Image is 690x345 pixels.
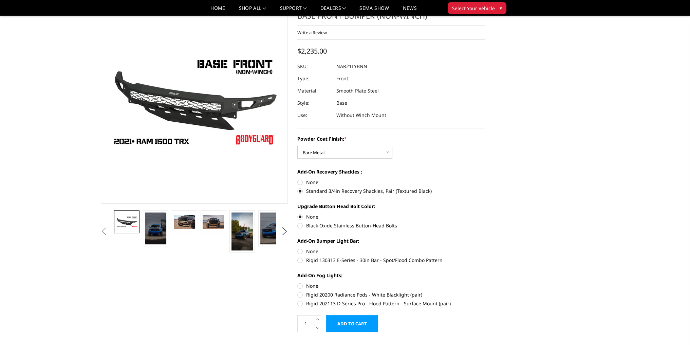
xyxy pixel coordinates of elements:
img: 2021-2024 Ram 1500 TRX - Freedom Series - Base Front Bumper (non-winch) [203,215,224,229]
dd: Front [336,73,348,85]
img: 2021-2024 Ram 1500 TRX - Freedom Series - Base Front Bumper (non-winch) [231,212,253,250]
label: None [297,213,485,220]
a: SEMA Show [359,6,389,16]
dd: Base [336,97,347,109]
label: Rigid 202113 D-Series Pro - Flood Pattern - Surface Mount (pair) [297,300,485,307]
label: Standard 3/4in Recovery Shackles, Pair (Textured Black) [297,187,485,195]
label: None [297,282,485,289]
dt: Material: [297,85,331,97]
input: Add to Cart [326,315,378,332]
a: Support [280,6,307,16]
dd: Smooth Plate Steel [336,85,379,97]
label: Rigid 130313 E-Series - 30in Bar - Spot/Flood Combo Pattern [297,257,485,264]
img: 2021-2024 Ram 1500 TRX - Freedom Series - Base Front Bumper (non-winch) [260,212,282,244]
a: 2021-2024 Ram 1500 TRX - Freedom Series - Base Front Bumper (non-winch) [101,0,288,204]
label: Rigid 20200 Radiance Pods - White Blacklight (pair) [297,291,485,298]
dd: NAR21LYBNN [336,60,367,73]
label: Black Oxide Stainless Button-Head Bolts [297,222,485,229]
label: None [297,179,485,186]
a: Dealers [320,6,346,16]
dd: Without Winch Mount [336,109,386,121]
label: None [297,248,485,255]
span: Select Your Vehicle [452,5,495,12]
iframe: Chat Widget [656,312,690,345]
label: Upgrade Button Head Bolt Color: [297,203,485,210]
label: Powder Coat Finish: [297,135,485,142]
a: shop all [239,6,266,16]
label: Add-On Fog Lights: [297,272,485,279]
label: Add-On Bumper Light Bar: [297,237,485,244]
button: Next [279,226,290,237]
img: 2021-2024 Ram 1500 TRX - Freedom Series - Base Front Bumper (non-winch) [116,216,137,228]
img: 2021-2024 Ram 1500 TRX - Freedom Series - Base Front Bumper (non-winch) [174,215,195,229]
a: Home [210,6,225,16]
button: Previous [99,226,109,237]
dt: Style: [297,97,331,109]
a: News [403,6,416,16]
dt: SKU: [297,60,331,73]
span: ▾ [500,4,502,12]
span: $2,235.00 [297,46,327,56]
dt: Type: [297,73,331,85]
label: Add-On Recovery Shackles : [297,168,485,175]
button: Select Your Vehicle [448,2,506,14]
dt: Use: [297,109,331,121]
a: Write a Review [297,29,327,36]
img: 2021-2024 Ram 1500 TRX - Freedom Series - Base Front Bumper (non-winch) [145,212,166,244]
